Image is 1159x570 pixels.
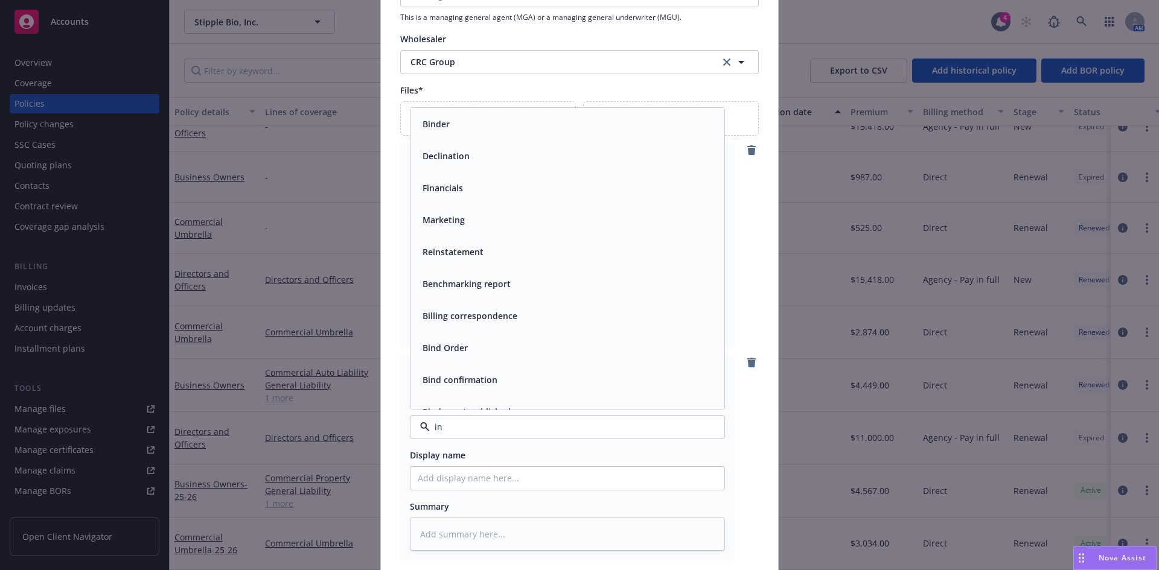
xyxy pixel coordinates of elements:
span: Nova Assist [1099,553,1146,563]
span: Wholesaler [400,33,446,45]
div: Select existing files [583,101,759,136]
button: Binder [423,118,450,130]
span: CRC Group [410,55,701,68]
div: Upload new files [400,101,576,136]
button: Binder not-published [423,405,511,418]
button: Billing correspondence [423,309,517,322]
button: Bind confirmation [423,373,497,386]
a: remove [744,143,759,157]
button: Benchmarking report [423,277,511,290]
input: Add display name here... [410,467,724,490]
button: Bind Order [423,341,468,354]
a: remove [744,355,759,370]
span: This is a managing general agent (MGA) or a managing general underwriter (MGU). [400,12,759,22]
span: Summary [410,501,449,512]
button: Marketing [423,214,465,226]
input: Filter by keyword [430,420,700,433]
span: Files* [400,84,423,96]
button: Financials [423,182,463,194]
button: Nova Assist [1073,546,1157,570]
button: Declination [423,150,470,162]
span: Display name [410,449,465,461]
div: Drag to move [1074,546,1089,569]
button: Reinstatement [423,245,484,258]
a: clear selection [720,55,734,69]
button: CRC Groupclear selection [400,50,759,74]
